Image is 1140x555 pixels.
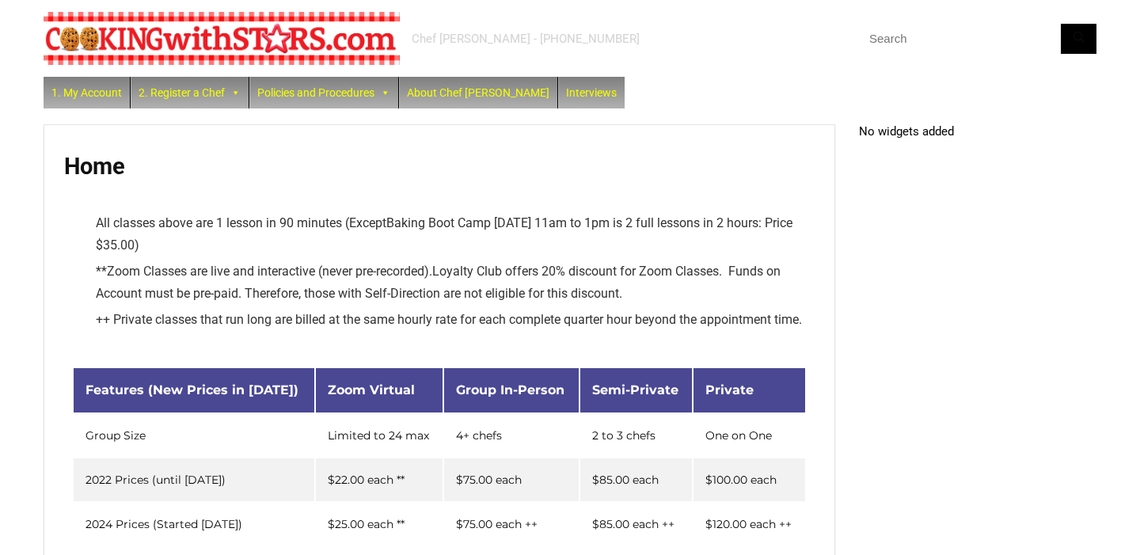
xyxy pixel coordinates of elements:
[859,24,1096,54] input: Search
[456,430,567,441] div: 4+ chefs
[85,430,302,441] div: Group Size
[328,519,431,530] div: $25.00 each **
[456,474,567,485] div: $75.00 each
[456,382,564,397] span: Group In-Person
[131,77,249,108] a: 2. Register a Chef
[412,31,640,47] div: Chef [PERSON_NAME] - [PHONE_NUMBER]
[705,474,793,485] div: $100.00 each
[328,474,431,485] div: $22.00 each **
[328,430,431,441] div: Limited to 24 max
[705,430,793,441] div: One on One
[96,215,792,253] span: Baking Boot Camp [DATE] 11am to 1pm is 2 full lessons in 2 hours: Price $35.00)
[592,430,680,441] div: 2 to 3 chefs
[399,77,557,108] a: About Chef [PERSON_NAME]
[249,77,398,108] a: Policies and Procedures
[85,519,302,530] div: 2024 Prices (Started [DATE])
[859,124,1096,139] p: No widgets added
[1061,24,1096,54] button: Search
[592,474,680,485] div: $85.00 each
[96,309,807,331] li: ++ Private classes that run long are billed at the same hourly rate for each complete quarter hou...
[705,382,754,397] span: Private
[96,212,807,257] li: All classes above are 1 lesson in 90 minutes (Except
[85,382,298,397] span: Features (New Prices in [DATE])
[107,264,432,279] span: Zoom Classes are live and interactive (never pre-recorded).
[456,519,567,530] div: $75.00 each ++
[705,519,793,530] div: $120.00 each ++
[44,12,400,65] img: Chef Paula's Cooking With Stars
[592,382,678,397] span: Semi-Private
[96,260,807,305] li: ** Loyalty Club offers 20% discount for Zoom Classes. Funds on Account must be pre-paid. Therefor...
[592,519,680,530] div: $85.00 each ++
[558,77,625,108] a: Interviews
[85,474,302,485] div: 2022 Prices (until [DATE])
[328,382,415,397] span: Zoom Virtual
[64,153,815,180] h1: Home
[44,77,130,108] a: 1. My Account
